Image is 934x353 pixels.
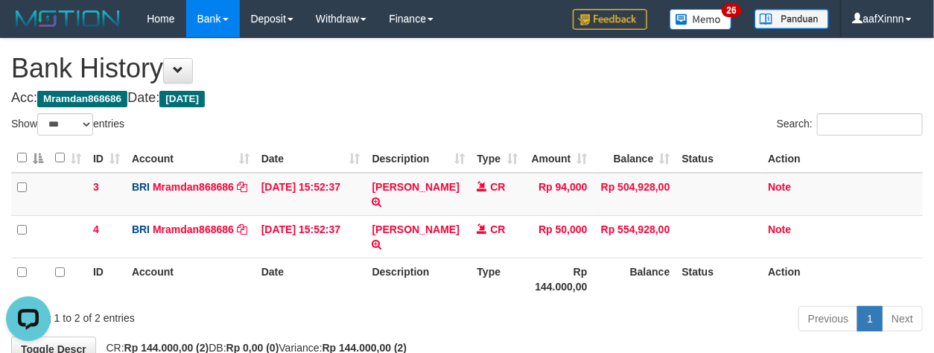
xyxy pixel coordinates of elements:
[11,305,378,325] div: Showing 1 to 2 of 2 entries
[490,181,505,193] span: CR
[126,144,255,173] th: Account: activate to sort column ascending
[11,113,124,136] label: Show entries
[594,144,676,173] th: Balance: activate to sort column ascending
[93,181,99,193] span: 3
[524,144,594,173] th: Amount: activate to sort column ascending
[762,144,923,173] th: Action
[471,144,524,173] th: Type: activate to sort column ascending
[594,173,676,216] td: Rp 504,928,00
[132,181,150,193] span: BRI
[754,9,829,29] img: panduan.png
[594,215,676,258] td: Rp 554,928,00
[762,258,923,300] th: Action
[255,144,366,173] th: Date: activate to sort column ascending
[11,54,923,83] h1: Bank History
[93,223,99,235] span: 4
[11,91,923,106] h4: Acc: Date:
[255,215,366,258] td: [DATE] 15:52:37
[366,144,471,173] th: Description: activate to sort column ascending
[366,258,471,300] th: Description
[237,181,247,193] a: Copy Mramdan868686 to clipboard
[768,223,791,235] a: Note
[153,223,234,235] a: Mramdan868686
[11,144,49,173] th: : activate to sort column descending
[670,9,732,30] img: Button%20Memo.svg
[237,223,247,235] a: Copy Mramdan868686 to clipboard
[817,113,923,136] input: Search:
[37,113,93,136] select: Showentries
[722,4,742,17] span: 26
[676,144,762,173] th: Status
[768,181,791,193] a: Note
[11,7,124,30] img: MOTION_logo.png
[798,306,858,331] a: Previous
[524,215,594,258] td: Rp 50,000
[573,9,647,30] img: Feedback.jpg
[126,258,255,300] th: Account
[471,258,524,300] th: Type
[882,306,923,331] a: Next
[87,144,126,173] th: ID: activate to sort column ascending
[676,258,762,300] th: Status
[777,113,923,136] label: Search:
[87,258,126,300] th: ID
[255,173,366,216] td: [DATE] 15:52:37
[255,258,366,300] th: Date
[857,306,883,331] a: 1
[153,181,234,193] a: Mramdan868686
[490,223,505,235] span: CR
[524,258,594,300] th: Rp 144.000,00
[372,223,460,235] a: [PERSON_NAME]
[524,173,594,216] td: Rp 94,000
[49,144,87,173] th: : activate to sort column ascending
[594,258,676,300] th: Balance
[159,91,205,107] span: [DATE]
[6,6,51,51] button: Open LiveChat chat widget
[132,223,150,235] span: BRI
[372,181,460,193] a: [PERSON_NAME]
[37,91,127,107] span: Mramdan868686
